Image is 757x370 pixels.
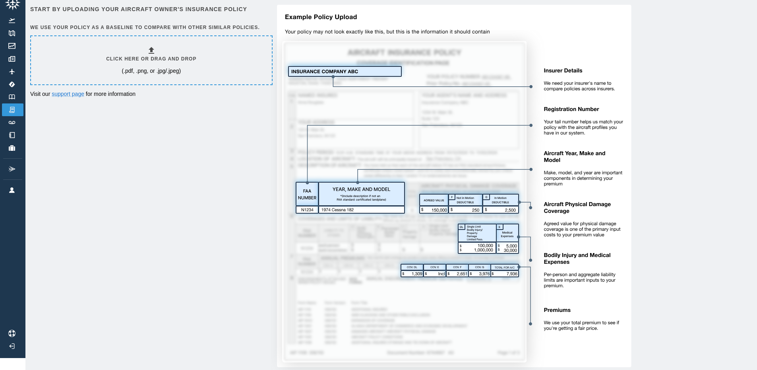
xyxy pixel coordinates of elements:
h6: Start by uploading your aircraft owner's insurance policy [30,5,271,14]
a: support page [52,91,84,97]
p: (.pdf, .png, or .jpg/.jpeg) [122,67,181,75]
p: Visit our for more information [30,90,271,98]
h6: Click here or drag and drop [106,55,196,63]
h6: We use your policy as a baseline to compare with other similar policies. [30,24,271,31]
